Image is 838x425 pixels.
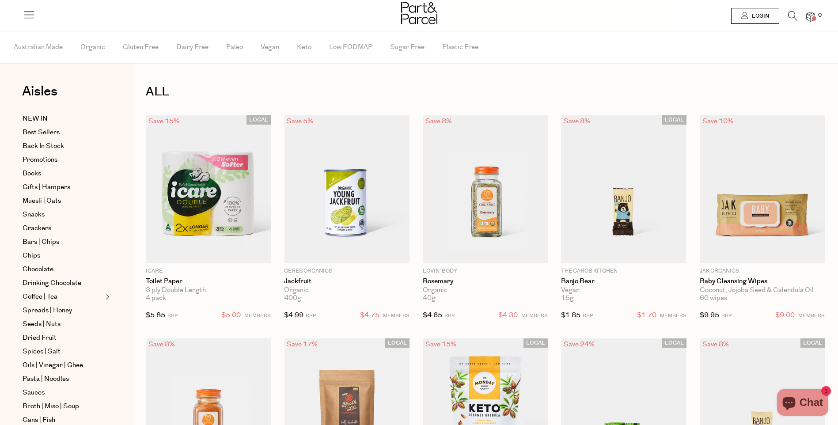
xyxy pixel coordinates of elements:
inbox-online-store-chat: Shopify online store chat [774,389,831,418]
p: icare [146,267,271,275]
a: Spices | Salt [23,346,103,357]
span: 15g [561,294,574,302]
p: Lovin' Body [423,267,548,275]
small: RRP [444,312,455,319]
span: Pasta | Noodles [23,374,69,384]
span: $4.75 [360,310,379,321]
span: Low FODMAP [329,32,372,63]
span: 40g [423,294,436,302]
img: Baby Cleansing Wipes [700,115,825,263]
a: Seeds | Nuts [23,319,103,330]
a: Snacks [23,209,103,220]
span: Gifts | Hampers [23,182,70,193]
span: LOCAL [662,338,686,348]
small: MEMBERS [244,312,271,319]
small: RRP [583,312,593,319]
a: Sauces [23,387,103,398]
a: Rosemary [423,277,548,285]
a: Dried Fruit [23,333,103,343]
span: Dried Fruit [23,333,57,343]
span: LOCAL [385,338,410,348]
img: Toilet Paper [146,115,271,263]
div: Save 8% [561,115,593,127]
span: Sugar Free [390,32,425,63]
a: Back In Stock [23,141,103,152]
span: 0 [816,11,824,19]
a: Drinking Chocolate [23,278,103,288]
span: Coffee | Tea [23,292,57,302]
span: Best Sellers [23,127,60,138]
a: Gifts | Hampers [23,182,103,193]
span: $9.95 [700,311,719,320]
small: MEMBERS [798,312,825,319]
a: Bars | Chips [23,237,103,247]
div: Save 10% [700,115,736,127]
div: Save 24% [561,338,597,350]
span: LOCAL [662,115,686,125]
a: Baby Cleansing Wipes [700,277,825,285]
div: Organic [423,286,548,294]
a: Crackers [23,223,103,234]
div: Vegan [561,286,686,294]
span: Vegan [261,32,279,63]
span: Seeds | Nuts [23,319,61,330]
span: Back In Stock [23,141,64,152]
span: Plastic Free [442,32,478,63]
span: LOCAL [246,115,271,125]
small: RRP [167,312,178,319]
span: 4 pack [146,294,166,302]
span: Bars | Chips [23,237,59,247]
span: $5.00 [221,310,241,321]
a: Aisles [22,85,57,107]
button: Expand/Collapse Coffee | Tea [103,292,110,302]
span: Drinking Chocolate [23,278,81,288]
a: Oils | Vinegar | Ghee [23,360,103,371]
small: MEMBERS [383,312,410,319]
span: $4.30 [498,310,518,321]
a: Coffee | Tea [23,292,103,302]
span: Broth | Miso | Soup [23,401,79,412]
span: NEW IN [23,114,48,124]
div: Save 5% [284,115,316,127]
a: Books [23,168,103,179]
small: MEMBERS [521,312,548,319]
div: Save 8% [146,338,178,350]
img: Part&Parcel [401,2,437,24]
p: The Carob Kitchen [561,267,686,275]
span: Login [750,12,769,20]
span: $1.85 [561,311,580,320]
span: Muesli | Oats [23,196,61,206]
a: Spreads | Honey [23,305,103,316]
span: 400g [284,294,301,302]
span: $4.65 [423,311,442,320]
a: Jackfruit [284,277,409,285]
a: NEW IN [23,114,103,124]
span: Sauces [23,387,45,398]
img: Banjo Bear [561,115,686,263]
div: Coconut, Jojoba Seed & Calendula Oil [700,286,825,294]
span: Australian Made [14,32,63,63]
img: Jackfruit [284,115,410,263]
span: Keto [297,32,311,63]
a: Pasta | Noodles [23,374,103,384]
span: Chocolate [23,264,53,275]
span: Promotions [23,155,57,165]
a: 0 [806,12,815,21]
div: Save 8% [423,115,455,127]
span: Spices | Salt [23,346,61,357]
span: 60 wipes [700,294,727,302]
span: $5.85 [146,311,165,320]
a: Login [731,8,779,24]
span: Oils | Vinegar | Ghee [23,360,83,371]
img: Rosemary [423,115,548,263]
span: Chips [23,250,40,261]
span: Organic [80,32,105,63]
a: Banjo Bear [561,277,686,285]
span: $9.00 [775,310,795,321]
span: Crackers [23,223,51,234]
span: Spreads | Honey [23,305,72,316]
span: Snacks [23,209,45,220]
a: Toilet Paper [146,277,271,285]
span: Books [23,168,41,179]
a: Chocolate [23,264,103,275]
